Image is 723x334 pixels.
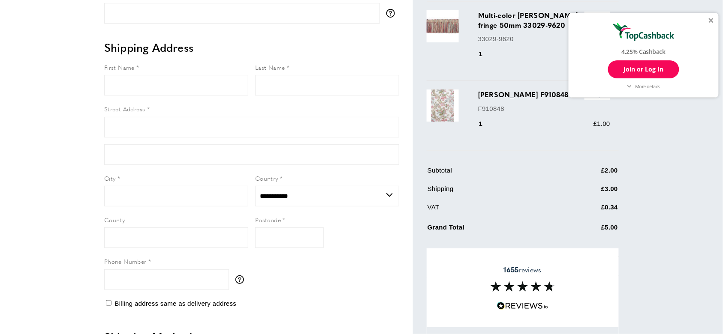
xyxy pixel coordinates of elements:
[104,63,135,72] span: First Name
[427,89,459,122] img: Chatelain F910848
[386,9,399,18] button: More information
[478,119,495,129] div: 1
[106,300,111,306] input: Billing address same as delivery address
[104,215,125,224] span: County
[584,12,610,21] span: Sample
[255,63,285,72] span: Last Name
[504,265,519,274] strong: 1655
[255,174,278,182] span: Country
[491,281,555,292] img: Reviews section
[559,165,618,182] td: £2.00
[427,10,459,42] img: Multi-color moss fringe 50mm 33029-9620
[478,89,610,100] h3: [PERSON_NAME] F910848
[559,221,618,239] td: £5.00
[114,300,236,307] span: Billing address same as delivery address
[478,104,610,114] p: F910848
[504,265,542,274] span: reviews
[428,184,558,200] td: Shipping
[428,202,558,219] td: VAT
[428,165,558,182] td: Subtotal
[104,257,147,265] span: Phone Number
[255,215,281,224] span: Postcode
[559,202,618,219] td: £0.34
[428,221,558,239] td: Grand Total
[104,104,145,113] span: Street Address
[235,275,248,284] button: More information
[593,120,610,127] span: £1.00
[104,174,116,182] span: City
[104,40,399,55] h2: Shipping Address
[478,10,610,30] h3: Multi-color [PERSON_NAME] fringe 50mm 33029-9620
[478,49,495,59] div: 1
[559,184,618,200] td: £3.00
[497,302,548,310] img: Reviews.io 5 stars
[478,34,610,44] p: 33029-9620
